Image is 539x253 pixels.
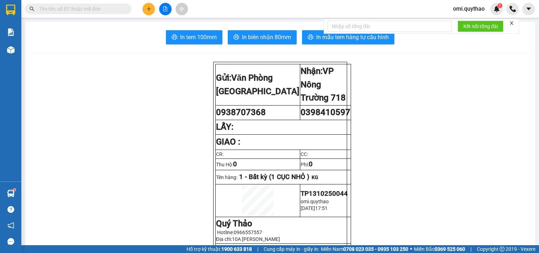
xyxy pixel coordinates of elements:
strong: LẤY: [216,122,233,132]
span: 0966557557 [234,230,262,235]
input: Tìm tên, số ĐT hoặc mã đơn [39,5,123,13]
input: Nhập số tổng đài [328,21,452,32]
strong: Gửi: [216,73,300,96]
span: Kết nối tổng đài [463,22,498,30]
sup: 1 [14,189,16,191]
span: 10A [PERSON_NAME] [232,236,280,242]
span: KG [312,174,318,180]
img: solution-icon [7,28,15,36]
span: 1 - Bất kỳ (1 CỤC NHỎ ) [239,173,309,181]
span: omi.quythao [447,4,490,13]
span: 1 [498,3,501,8]
button: plus [142,3,155,15]
span: search [29,6,34,11]
span: copyright [500,247,505,252]
span: Hotline: [217,230,262,235]
img: warehouse-icon [7,46,15,54]
span: Địa chỉ: [216,236,280,242]
span: printer [172,34,177,41]
span: 17:51 [315,205,328,211]
span: TP1310250044 [301,190,348,198]
span: aim [179,6,184,11]
span: Miền Nam [321,245,408,253]
span: 0 [309,160,313,168]
span: Miền Bắc [414,245,465,253]
span: message [7,238,14,245]
img: warehouse-icon [7,190,15,197]
strong: Nhận: [301,66,346,103]
strong: Quý Thảo [216,219,252,228]
sup: 1 [497,3,502,8]
img: icon-new-feature [494,6,500,12]
button: caret-down [522,3,535,15]
td: Thu Hộ: [215,158,300,170]
p: Tên hàng: [216,173,350,181]
span: Văn Phòng [GEOGRAPHIC_DATA] [216,73,300,96]
button: file-add [159,3,172,15]
span: 0398410597 [301,107,350,117]
span: Hỗ trợ kỹ thuật: [187,245,252,253]
strong: 1900 633 818 [221,246,252,252]
td: CC: [300,150,351,158]
button: Kết nối tổng đài [458,21,503,32]
img: logo-vxr [6,5,15,15]
strong: 0708 023 035 - 0935 103 250 [343,246,408,252]
span: printer [233,34,239,41]
span: In biên nhận 80mm [242,33,291,42]
span: | [257,245,258,253]
span: omi.quythao [301,199,329,204]
span: | [470,245,471,253]
span: VP Nông Trường 718 [301,66,346,103]
button: printerIn tem 100mm [166,30,222,44]
span: caret-down [525,6,532,12]
td: Phí: [300,158,351,170]
span: file-add [163,6,168,11]
button: printerIn mẫu tem hàng tự cấu hình [302,30,394,44]
span: In mẫu tem hàng tự cấu hình [316,33,389,42]
span: plus [146,6,151,11]
span: question-circle [7,206,14,213]
span: [DATE] [301,205,315,211]
span: In tem 100mm [180,33,217,42]
span: 0938707368 [216,107,266,117]
button: aim [176,3,188,15]
span: Cung cấp máy in - giấy in: [264,245,319,253]
img: phone-icon [510,6,516,12]
td: CR: [215,150,300,158]
span: 0 [233,160,237,168]
span: printer [308,34,313,41]
span: notification [7,222,14,229]
strong: 0369 525 060 [435,246,465,252]
button: printerIn biên nhận 80mm [228,30,297,44]
td: Phát triển bởi [DOMAIN_NAME] [215,243,351,253]
span: ⚪️ [410,248,412,251]
span: close [509,21,514,26]
strong: GIAO : [216,137,240,147]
